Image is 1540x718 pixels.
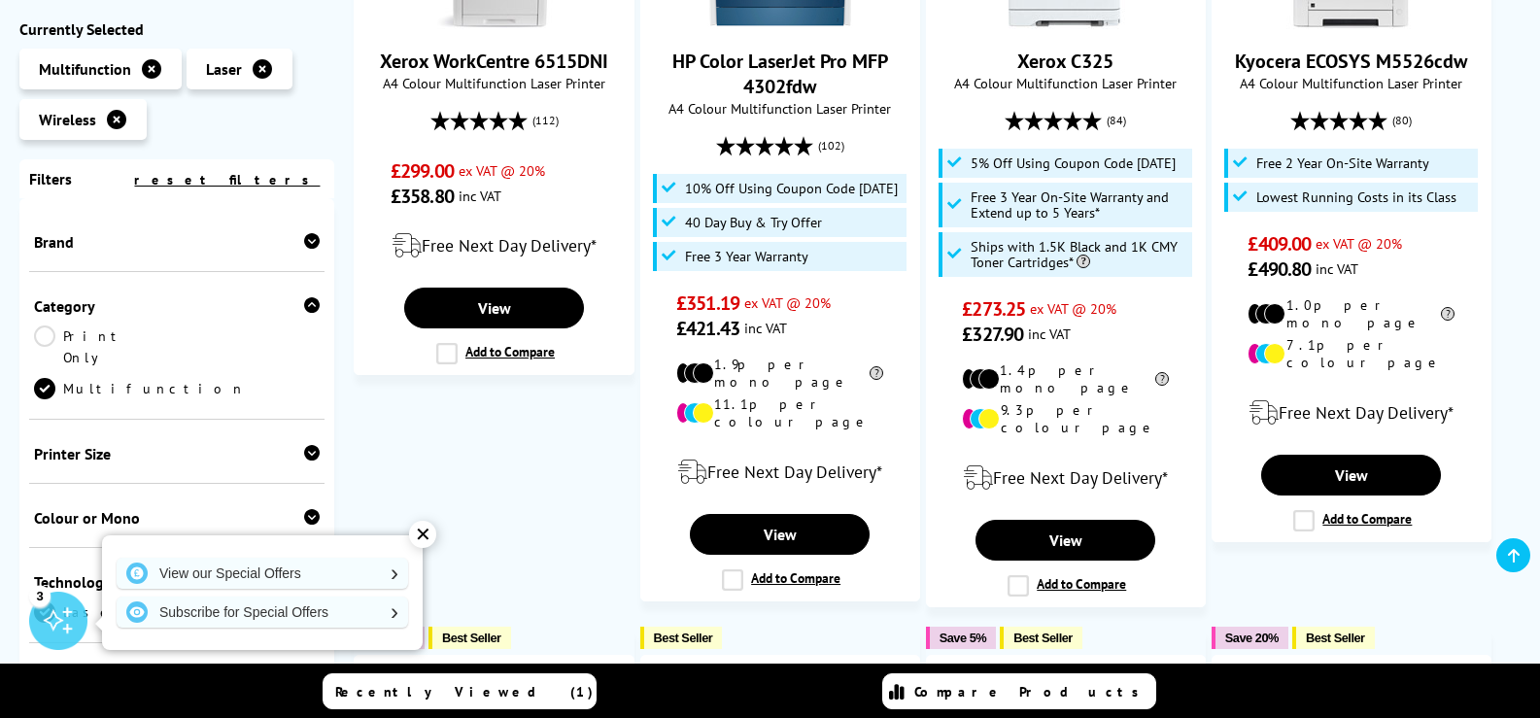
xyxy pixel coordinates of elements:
[940,631,986,645] span: Save 5%
[690,514,870,555] a: View
[134,171,320,188] a: reset filters
[1235,49,1467,74] a: Kyocera ECOSYS M5526cdw
[722,569,840,591] label: Add to Compare
[391,158,454,184] span: £299.00
[323,673,597,709] a: Recently Viewed (1)
[676,395,883,430] li: 11.1p per colour page
[654,631,713,645] span: Best Seller
[1000,627,1082,649] button: Best Seller
[1222,386,1481,440] div: modal_delivery
[1008,575,1126,597] label: Add to Compare
[428,627,511,649] button: Best Seller
[882,673,1156,709] a: Compare Products
[685,215,822,230] span: 40 Day Buy & Try Offer
[1306,631,1365,645] span: Best Seller
[1248,296,1454,331] li: 1.0p per mono page
[206,59,242,79] span: Laser
[34,232,320,252] div: Brand
[1248,256,1311,282] span: £490.80
[937,74,1195,92] span: A4 Colour Multifunction Laser Printer
[676,356,883,391] li: 1.9p per mono page
[818,127,844,164] span: (102)
[1212,627,1288,649] button: Save 20%
[459,161,545,180] span: ex VAT @ 20%
[962,401,1169,436] li: 9.3p per colour page
[1013,631,1073,645] span: Best Seller
[34,378,246,399] a: Multifunction
[1279,14,1424,33] a: Kyocera ECOSYS M5526cdw
[436,343,555,364] label: Add to Compare
[676,316,739,341] span: £421.43
[1222,74,1481,92] span: A4 Colour Multifunction Laser Printer
[1316,234,1402,253] span: ex VAT @ 20%
[744,293,831,312] span: ex VAT @ 20%
[422,14,567,33] a: Xerox WorkCentre 6515DNI
[962,322,1023,347] span: £327.90
[640,627,723,649] button: Best Seller
[19,19,334,39] div: Currently Selected
[993,14,1139,33] a: Xerox C325
[1225,631,1279,645] span: Save 20%
[404,288,584,328] a: View
[34,572,320,592] div: Technology
[971,189,1187,221] span: Free 3 Year On-Site Warranty and Extend up to 5 Years*
[1248,231,1311,256] span: £409.00
[962,361,1169,396] li: 1.4p per mono page
[1107,102,1126,139] span: (84)
[937,451,1195,505] div: modal_delivery
[651,99,909,118] span: A4 Colour Multifunction Laser Printer
[971,155,1176,171] span: 5% Off Using Coupon Code [DATE]
[380,49,608,74] a: Xerox WorkCentre 6515DNI
[926,627,996,649] button: Save 5%
[364,219,623,273] div: modal_delivery
[34,325,177,368] a: Print Only
[29,585,51,606] div: 3
[685,181,898,196] span: 10% Off Using Coupon Code [DATE]
[34,444,320,463] div: Printer Size
[34,508,320,528] div: Colour or Mono
[1293,510,1412,531] label: Add to Compare
[364,74,623,92] span: A4 Colour Multifunction Laser Printer
[672,49,888,99] a: HP Color LaserJet Pro MFP 4302fdw
[1292,627,1375,649] button: Best Seller
[914,683,1149,701] span: Compare Products
[962,296,1025,322] span: £273.25
[1256,155,1429,171] span: Free 2 Year On-Site Warranty
[676,291,739,316] span: £351.19
[1261,455,1441,496] a: View
[685,249,808,264] span: Free 3 Year Warranty
[1248,336,1454,371] li: 7.1p per colour page
[117,597,408,628] a: Subscribe for Special Offers
[29,169,72,188] span: Filters
[409,521,436,548] div: ✕
[34,296,320,316] div: Category
[442,631,501,645] span: Best Seller
[651,445,909,499] div: modal_delivery
[39,59,131,79] span: Multifunction
[39,110,96,129] span: Wireless
[1030,299,1116,318] span: ex VAT @ 20%
[335,683,594,701] span: Recently Viewed (1)
[744,319,787,337] span: inc VAT
[532,102,559,139] span: (112)
[1316,259,1358,278] span: inc VAT
[975,520,1155,561] a: View
[1256,189,1456,205] span: Lowest Running Costs in its Class
[1017,49,1113,74] a: Xerox C325
[1392,102,1412,139] span: (80)
[1028,325,1071,343] span: inc VAT
[117,558,408,589] a: View our Special Offers
[391,184,454,209] span: £358.80
[971,239,1187,270] span: Ships with 1.5K Black and 1K CMY Toner Cartridges*
[459,187,501,205] span: inc VAT
[707,14,853,33] a: HP Color LaserJet Pro MFP 4302fdw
